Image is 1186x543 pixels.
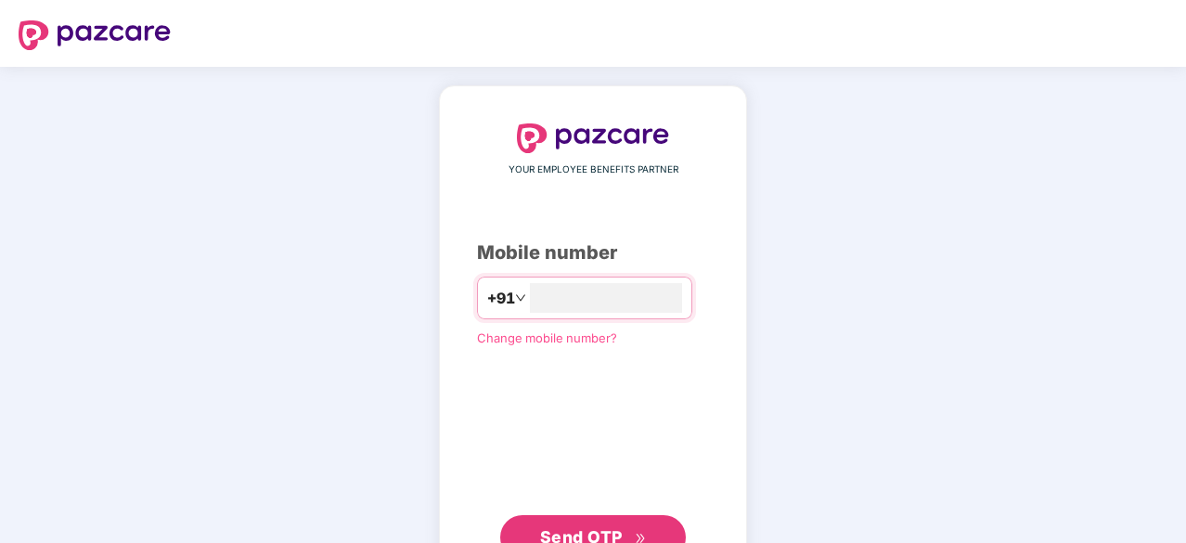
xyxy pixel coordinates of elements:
span: YOUR EMPLOYEE BENEFITS PARTNER [509,162,678,177]
span: down [515,292,526,304]
a: Change mobile number? [477,330,617,345]
img: logo [19,20,171,50]
span: +91 [487,287,515,310]
div: Mobile number [477,239,709,267]
img: logo [517,123,669,153]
